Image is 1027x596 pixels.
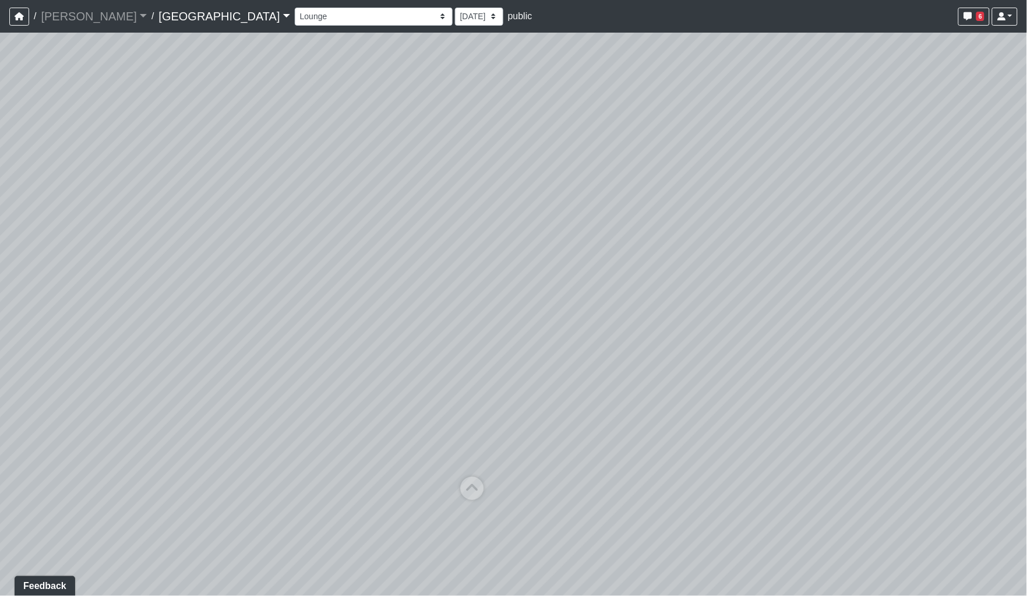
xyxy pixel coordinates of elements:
[508,11,532,21] span: public
[976,12,984,21] span: 6
[147,5,158,28] span: /
[41,5,147,28] a: [PERSON_NAME]
[9,573,77,596] iframe: Ybug feedback widget
[29,5,41,28] span: /
[158,5,290,28] a: [GEOGRAPHIC_DATA]
[958,8,990,26] button: 6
